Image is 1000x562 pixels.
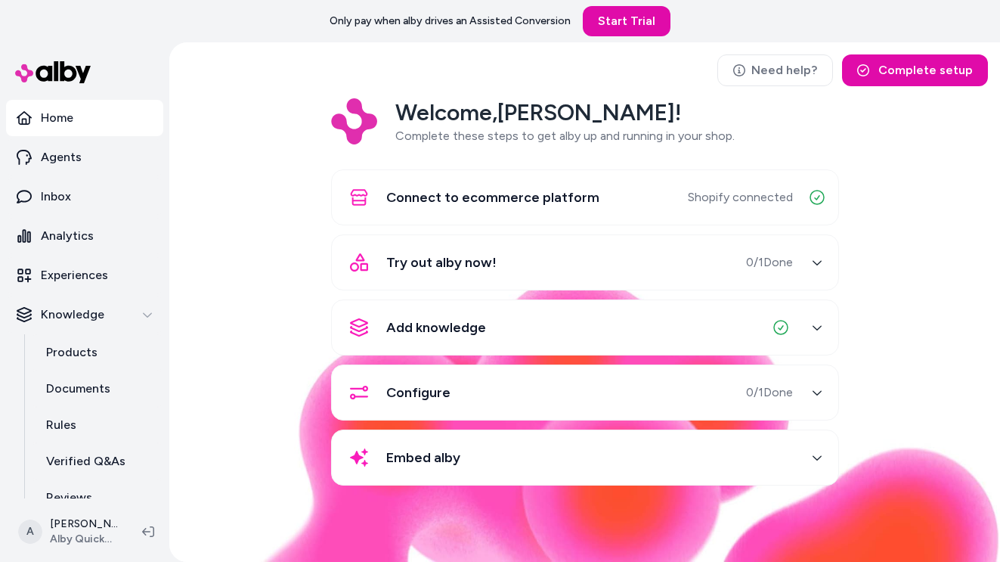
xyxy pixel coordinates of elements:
span: Embed alby [386,447,460,468]
a: Home [6,100,163,136]
a: Experiences [6,257,163,293]
p: Documents [46,380,110,398]
p: Reviews [46,489,92,507]
img: alby Bubble [169,274,1000,562]
span: 0 / 1 Done [746,253,793,272]
p: Verified Q&As [46,452,125,470]
a: Documents [31,371,163,407]
span: Connect to ecommerce platform [386,187,599,208]
a: Products [31,334,163,371]
span: Add knowledge [386,317,486,338]
a: Analytics [6,218,163,254]
a: Agents [6,139,163,175]
button: Add knowledge [341,309,829,346]
span: A [18,520,42,544]
button: Try out alby now!0/1Done [341,244,829,281]
button: Connect to ecommerce platformShopify connected [341,179,829,216]
span: Shopify connected [688,188,793,206]
span: Try out alby now! [386,252,497,273]
h2: Welcome, [PERSON_NAME] ! [395,98,735,127]
span: 0 / 1 Done [746,383,793,402]
a: Inbox [6,179,163,215]
p: Only pay when alby drives an Assisted Conversion [330,14,571,29]
button: Configure0/1Done [341,374,829,411]
p: Products [46,343,98,362]
a: Verified Q&As [31,443,163,480]
img: alby Logo [15,61,91,83]
span: Alby QuickStart Store [50,532,118,547]
p: Rules [46,416,76,434]
span: Configure [386,382,450,403]
p: Experiences [41,266,108,284]
p: Home [41,109,73,127]
p: Analytics [41,227,94,245]
button: A[PERSON_NAME]Alby QuickStart Store [9,508,130,556]
a: Need help? [717,54,833,86]
a: Start Trial [583,6,670,36]
p: [PERSON_NAME] [50,517,118,532]
img: Logo [331,98,377,144]
span: Complete these steps to get alby up and running in your shop. [395,129,735,143]
button: Complete setup [842,54,988,86]
a: Rules [31,407,163,443]
p: Knowledge [41,306,104,324]
p: Agents [41,148,82,166]
button: Knowledge [6,297,163,333]
button: Embed alby [341,439,829,476]
a: Reviews [31,480,163,516]
p: Inbox [41,188,71,206]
